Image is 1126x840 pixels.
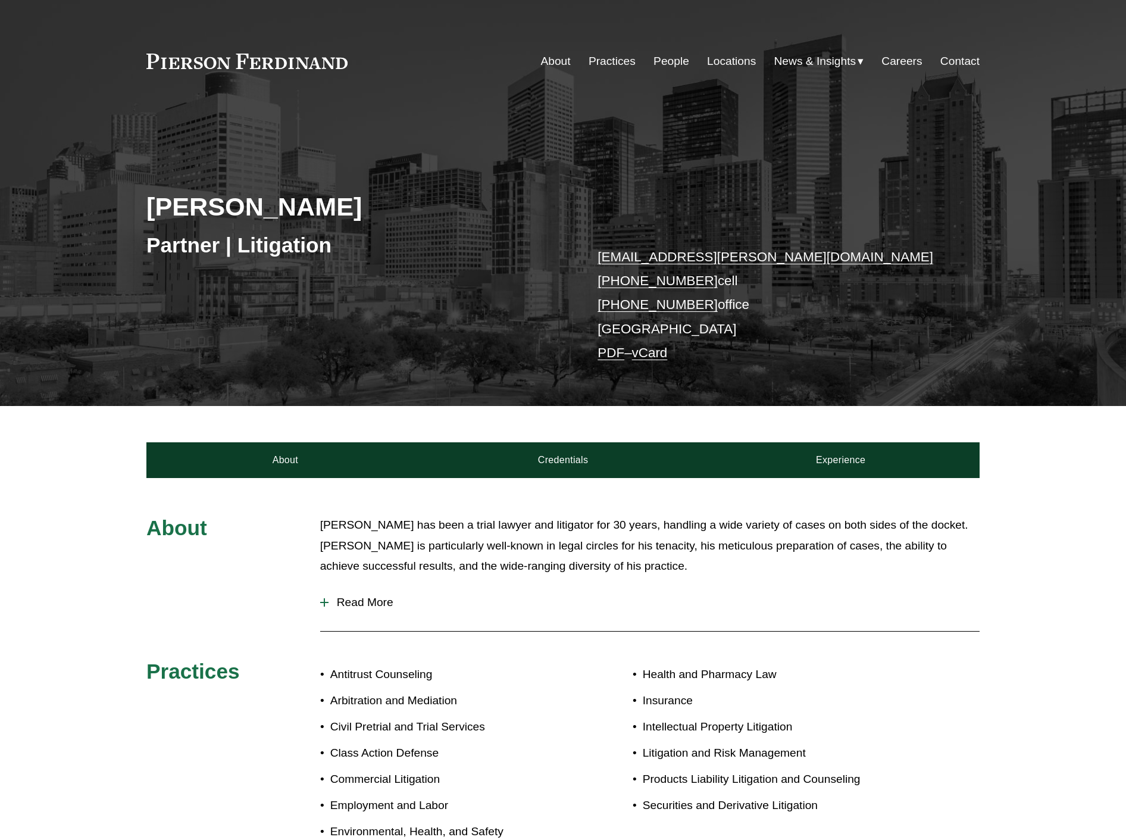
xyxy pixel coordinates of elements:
span: Practices [146,660,240,683]
p: Arbitration and Mediation [330,691,563,711]
p: [PERSON_NAME] has been a trial lawyer and litigator for 30 years, handling a wide variety of case... [320,515,980,577]
a: folder dropdown [774,50,864,73]
span: Read More [329,596,980,609]
h3: Partner | Litigation [146,232,563,258]
a: About [146,442,424,478]
a: Locations [707,50,756,73]
span: News & Insights [774,51,856,72]
p: Litigation and Risk Management [643,743,911,764]
p: Employment and Labor [330,795,563,816]
a: About [540,50,570,73]
p: Intellectual Property Litigation [643,717,911,738]
p: Health and Pharmacy Law [643,664,911,685]
a: [EMAIL_ADDRESS][PERSON_NAME][DOMAIN_NAME] [598,249,933,264]
h2: [PERSON_NAME] [146,191,563,222]
a: vCard [632,345,668,360]
span: About [146,516,207,539]
a: Credentials [424,442,702,478]
p: Civil Pretrial and Trial Services [330,717,563,738]
a: Contact [940,50,980,73]
a: Careers [881,50,922,73]
p: Securities and Derivative Litigation [643,795,911,816]
button: Read More [320,587,980,618]
a: Experience [702,442,980,478]
p: Class Action Defense [330,743,563,764]
a: [PHONE_NUMBER] [598,297,718,312]
a: PDF [598,345,624,360]
p: cell office [GEOGRAPHIC_DATA] – [598,245,944,366]
p: Commercial Litigation [330,769,563,790]
a: Practices [589,50,636,73]
p: Insurance [643,691,911,711]
a: [PHONE_NUMBER] [598,273,718,288]
p: Antitrust Counseling [330,664,563,685]
p: Products Liability Litigation and Counseling [643,769,911,790]
a: People [653,50,689,73]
